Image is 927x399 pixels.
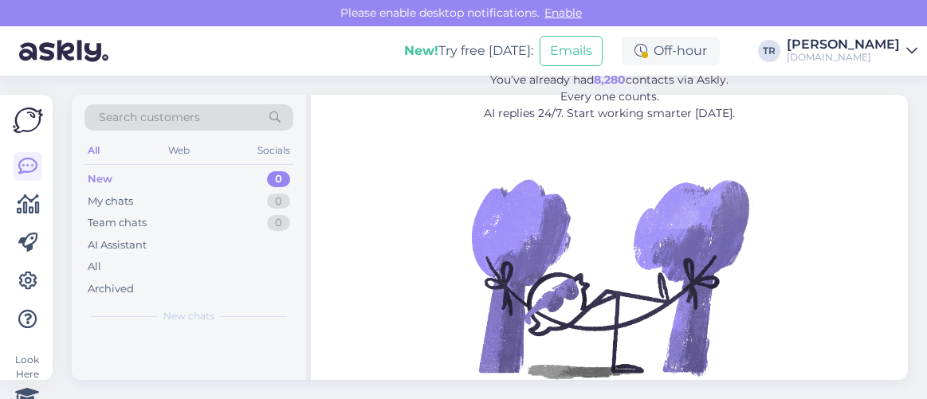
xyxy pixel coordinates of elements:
div: Try free [DATE]: [404,41,533,61]
div: 0 [267,194,290,209]
div: TR [758,40,780,62]
div: Off-hour [622,37,720,65]
div: Web [165,140,193,161]
a: [PERSON_NAME][DOMAIN_NAME] [787,38,917,64]
div: All [84,140,103,161]
div: [PERSON_NAME] [787,38,900,51]
b: New! [404,43,438,58]
span: Enable [540,6,587,20]
div: All [88,259,101,275]
div: 0 [267,215,290,231]
span: New chats [163,309,214,323]
div: Socials [254,140,293,161]
div: AI Assistant [88,237,147,253]
button: Emails [540,36,603,66]
div: My chats [88,194,133,209]
div: Team chats [88,215,147,231]
div: 0 [267,171,290,187]
div: New [88,171,112,187]
div: Archived [88,281,134,297]
p: You’ve already had contacts via Askly. Every one counts. AI replies 24/7. Start working smarter [... [398,72,821,122]
span: Search customers [99,109,200,126]
b: 8,280 [594,72,626,87]
img: Askly Logo [13,108,43,133]
div: [DOMAIN_NAME] [787,51,900,64]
